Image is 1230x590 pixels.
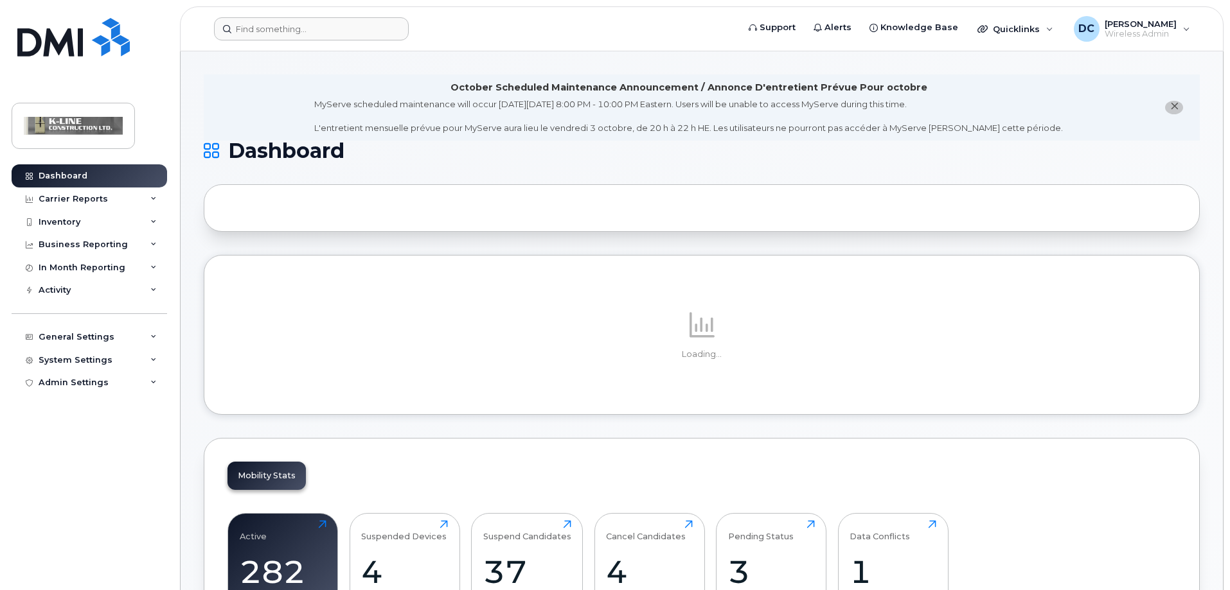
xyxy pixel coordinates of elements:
[483,520,571,541] div: Suspend Candidates
[361,520,447,541] div: Suspended Devices
[314,98,1063,134] div: MyServe scheduled maintenance will occur [DATE][DATE] 8:00 PM - 10:00 PM Eastern. Users will be u...
[240,520,267,541] div: Active
[728,520,794,541] div: Pending Status
[1165,101,1183,114] button: close notification
[227,349,1176,360] p: Loading...
[228,141,344,161] span: Dashboard
[450,81,927,94] div: October Scheduled Maintenance Announcement / Annonce D'entretient Prévue Pour octobre
[606,520,686,541] div: Cancel Candidates
[850,520,910,541] div: Data Conflicts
